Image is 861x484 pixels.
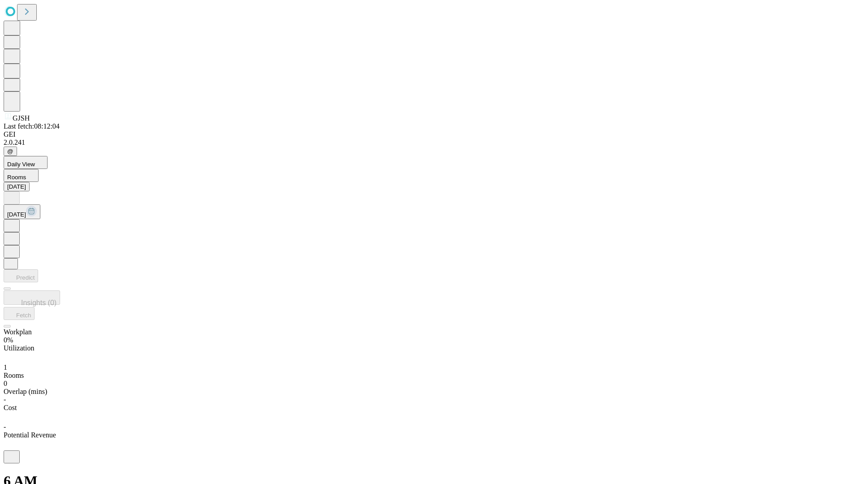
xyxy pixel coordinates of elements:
button: Daily View [4,156,48,169]
button: Insights (0) [4,290,60,305]
span: [DATE] [7,211,26,218]
span: - [4,423,6,431]
span: - [4,396,6,403]
span: Rooms [4,372,24,379]
button: Predict [4,269,38,282]
div: GEI [4,130,857,138]
span: Overlap (mins) [4,388,47,395]
button: [DATE] [4,204,40,219]
span: Workplan [4,328,32,336]
span: Rooms [7,174,26,181]
span: Daily View [7,161,35,168]
span: Cost [4,404,17,411]
span: 0 [4,380,7,387]
button: [DATE] [4,182,30,191]
span: Potential Revenue [4,431,56,439]
span: Utilization [4,344,34,352]
div: 2.0.241 [4,138,857,147]
span: GJSH [13,114,30,122]
span: 1 [4,363,7,371]
button: Fetch [4,307,35,320]
button: @ [4,147,17,156]
span: 0% [4,336,13,344]
span: Last fetch: 08:12:04 [4,122,60,130]
button: Rooms [4,169,39,182]
span: Insights (0) [21,299,57,307]
span: @ [7,148,13,155]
